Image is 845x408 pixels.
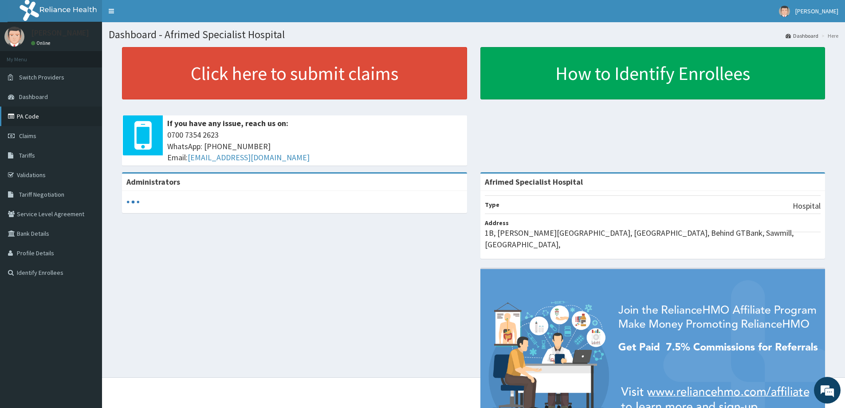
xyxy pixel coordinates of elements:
[126,195,140,209] svg: audio-loading
[109,29,838,40] h1: Dashboard - Afrimed Specialist Hospital
[188,152,310,162] a: [EMAIL_ADDRESS][DOMAIN_NAME]
[795,7,838,15] span: [PERSON_NAME]
[126,177,180,187] b: Administrators
[793,200,821,212] p: Hospital
[19,132,36,140] span: Claims
[819,32,838,40] li: Here
[786,32,818,40] a: Dashboard
[485,201,499,209] b: Type
[779,6,790,17] img: User Image
[122,47,467,99] a: Click here to submit claims
[167,129,463,163] span: 0700 7354 2623 WhatsApp: [PHONE_NUMBER] Email:
[167,118,288,128] b: If you have any issue, reach us on:
[485,177,583,187] strong: Afrimed Specialist Hospital
[19,151,35,159] span: Tariffs
[4,27,24,47] img: User Image
[19,93,48,101] span: Dashboard
[485,219,509,227] b: Address
[19,190,64,198] span: Tariff Negotiation
[19,73,64,81] span: Switch Providers
[31,29,89,37] p: [PERSON_NAME]
[485,227,821,250] p: 1B, [PERSON_NAME][GEOGRAPHIC_DATA], [GEOGRAPHIC_DATA], Behind GTBank, Sawmill, [GEOGRAPHIC_DATA],
[31,40,52,46] a: Online
[480,47,825,99] a: How to Identify Enrollees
